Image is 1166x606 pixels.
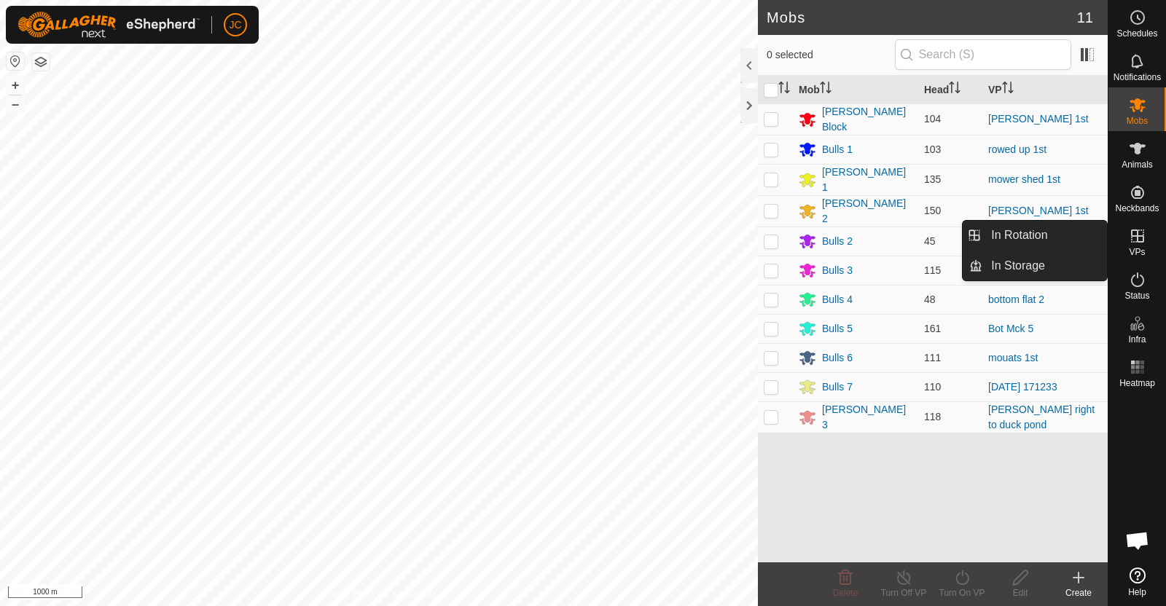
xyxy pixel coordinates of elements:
p-sorticon: Activate to sort [949,84,960,95]
button: Map Layers [32,53,50,71]
span: 161 [924,323,941,334]
th: Head [918,76,982,104]
h2: Mobs [767,9,1077,26]
span: In Storage [991,257,1045,275]
span: VPs [1129,248,1145,256]
p-sorticon: Activate to sort [820,84,832,95]
div: [PERSON_NAME] Block [822,104,912,135]
span: 111 [924,352,941,363]
a: [PERSON_NAME] 1st [988,205,1089,216]
p-sorticon: Activate to sort [778,84,790,95]
span: Infra [1128,335,1146,344]
a: Bot Mck 5 [988,323,1033,334]
div: Bulls 7 [822,379,853,395]
span: 135 [924,173,941,185]
span: 48 [924,294,936,305]
a: mower shed 1st [988,173,1060,185]
span: Delete [833,588,858,598]
span: 118 [924,411,941,422]
div: [PERSON_NAME] 3 [822,402,912,433]
a: Privacy Policy [321,587,376,600]
div: [PERSON_NAME] 1 [822,165,912,195]
div: Bulls 2 [822,234,853,249]
div: Bulls 4 [822,292,853,307]
button: + [7,76,24,94]
th: VP [982,76,1108,104]
img: Gallagher Logo [17,12,200,38]
span: Status [1124,291,1149,300]
span: Animals [1122,160,1153,169]
a: [DATE] 171233 [988,381,1057,393]
span: 110 [924,381,941,393]
a: bottom flat 2 [988,294,1044,305]
button: Reset Map [7,52,24,70]
span: 11 [1077,7,1093,28]
div: Bulls 3 [822,263,853,278]
div: [PERSON_NAME] 2 [822,196,912,227]
a: [PERSON_NAME] 1st [988,113,1089,125]
div: Turn On VP [933,586,991,599]
div: Turn Off VP [874,586,933,599]
span: 150 [924,205,941,216]
a: In Storage [982,251,1107,280]
a: rowed up 1st [988,143,1046,155]
button: – [7,95,24,113]
a: mouats 1st [988,352,1038,363]
span: JC [229,17,241,33]
input: Search (S) [895,39,1071,70]
li: In Rotation [963,221,1107,250]
th: Mob [793,76,918,104]
span: Schedules [1116,29,1157,38]
span: Mobs [1127,117,1148,125]
div: Bulls 1 [822,142,853,157]
div: Edit [991,586,1049,599]
span: 115 [924,264,941,276]
div: Bulls 6 [822,350,853,366]
span: 45 [924,235,936,247]
span: Notifications [1114,73,1161,82]
a: [PERSON_NAME] right to duck pond [988,404,1095,430]
span: Heatmap [1119,379,1155,387]
p-sorticon: Activate to sort [1002,84,1014,95]
div: Create [1049,586,1108,599]
div: Open chat [1116,519,1159,562]
span: In Rotation [991,227,1047,244]
span: 0 selected [767,47,895,63]
span: 104 [924,113,941,125]
div: Bulls 5 [822,321,853,337]
a: Help [1108,562,1166,602]
span: Help [1128,588,1146,597]
span: Neckbands [1115,204,1159,213]
li: In Storage [963,251,1107,280]
span: 103 [924,143,941,155]
a: Contact Us [394,587,437,600]
a: In Rotation [982,221,1107,250]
